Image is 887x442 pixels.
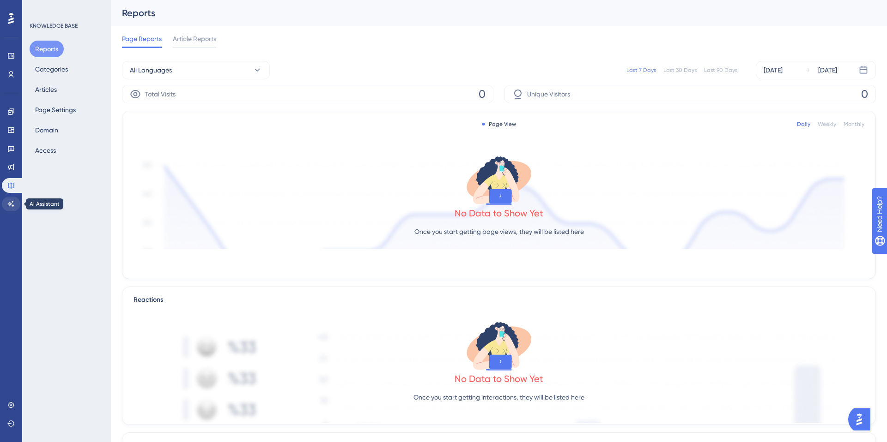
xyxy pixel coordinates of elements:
[861,87,868,102] span: 0
[122,61,270,79] button: All Languages
[848,406,876,433] iframe: UserGuiding AI Assistant Launcher
[122,33,162,44] span: Page Reports
[30,102,81,118] button: Page Settings
[130,65,172,76] span: All Languages
[30,81,62,98] button: Articles
[626,66,656,74] div: Last 7 Days
[414,226,584,237] p: Once you start getting page views, they will be listed here
[844,120,864,128] div: Monthly
[764,65,783,76] div: [DATE]
[797,120,810,128] div: Daily
[455,372,543,385] div: No Data to Show Yet
[527,89,570,100] span: Unique Visitors
[145,89,176,100] span: Total Visits
[134,294,864,305] div: Reactions
[818,120,836,128] div: Weekly
[22,2,58,13] span: Need Help?
[413,392,584,403] p: Once you start getting interactions, they will be listed here
[122,6,853,19] div: Reports
[30,142,61,159] button: Access
[482,120,516,128] div: Page View
[704,66,737,74] div: Last 90 Days
[818,65,837,76] div: [DATE]
[663,66,697,74] div: Last 30 Days
[455,207,543,220] div: No Data to Show Yet
[30,22,78,30] div: KNOWLEDGE BASE
[30,41,64,57] button: Reports
[479,87,486,102] span: 0
[30,61,73,78] button: Categories
[30,122,64,138] button: Domain
[173,33,216,44] span: Article Reports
